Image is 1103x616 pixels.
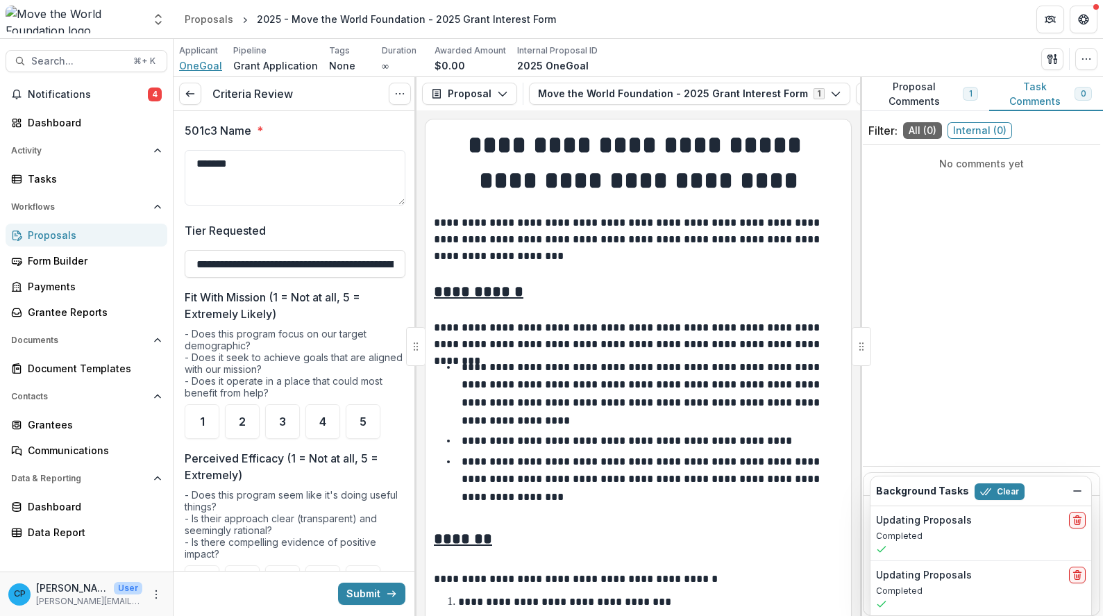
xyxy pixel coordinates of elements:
[6,439,167,462] a: Communications
[876,485,969,497] h2: Background Tasks
[28,499,156,514] div: Dashboard
[28,89,148,101] span: Notifications
[1069,512,1086,528] button: delete
[1069,567,1086,583] button: delete
[11,202,148,212] span: Workflows
[989,77,1103,111] button: Task Comments
[6,167,167,190] a: Tasks
[14,590,26,599] div: Christina Pappas
[148,586,165,603] button: More
[148,88,162,101] span: 4
[31,56,125,67] span: Search...
[28,253,156,268] div: Form Builder
[179,9,562,29] nav: breadcrumb
[360,416,367,427] span: 5
[6,224,167,247] a: Proposals
[36,595,142,608] p: [PERSON_NAME][EMAIL_ADDRESS][DOMAIN_NAME]
[28,525,156,540] div: Data Report
[279,416,286,427] span: 3
[185,289,397,322] p: Fit With Mission (1 = Not at all, 5 = Extremely Likely)
[948,122,1012,139] span: Internal ( 0 )
[529,83,850,105] button: Move the World Foundation - 2025 Grant Interest Form1
[856,83,878,105] button: View Attached Files
[36,581,108,595] p: [PERSON_NAME]
[6,467,167,490] button: Open Data & Reporting
[6,495,167,518] a: Dashboard
[239,416,246,427] span: 2
[179,44,218,57] p: Applicant
[6,329,167,351] button: Open Documents
[28,115,156,130] div: Dashboard
[257,12,556,26] div: 2025 - Move the World Foundation - 2025 Grant Interest Form
[185,12,233,26] div: Proposals
[319,416,326,427] span: 4
[868,122,898,139] p: Filter:
[1069,483,1086,499] button: Dismiss
[6,385,167,408] button: Open Contacts
[114,582,142,594] p: User
[11,392,148,401] span: Contacts
[6,357,167,380] a: Document Templates
[389,83,411,105] button: Options
[28,417,156,432] div: Grantees
[6,249,167,272] a: Form Builder
[517,58,589,73] p: 2025 OneGoal
[6,301,167,324] a: Grantee Reports
[422,83,517,105] button: Proposal
[185,489,405,565] div: - Does this program seem like it's doing useful things? - Is their approach clear (transparent) a...
[969,89,972,99] span: 1
[130,53,158,69] div: ⌘ + K
[6,275,167,298] a: Payments
[435,44,506,57] p: Awarded Amount
[212,88,293,101] h3: Criteria Review
[876,530,1086,542] p: Completed
[200,416,205,427] span: 1
[179,9,239,29] a: Proposals
[185,328,405,404] div: - Does this program focus on our target demographic? - Does it seek to achieve goals that are ali...
[975,483,1025,500] button: Clear
[6,413,167,436] a: Grantees
[233,58,318,73] p: Grant Application
[11,335,148,345] span: Documents
[185,450,397,483] p: Perceived Efficacy (1 = Not at all, 5 = Extremely)
[233,44,267,57] p: Pipeline
[6,196,167,218] button: Open Workflows
[517,44,598,57] p: Internal Proposal ID
[876,585,1086,597] p: Completed
[6,521,167,544] a: Data Report
[329,44,350,57] p: Tags
[876,515,972,526] h2: Updating Proposals
[6,6,143,33] img: Move the World Foundation logo
[435,58,465,73] p: $0.00
[6,50,167,72] button: Search...
[903,122,942,139] span: All ( 0 )
[1081,89,1086,99] span: 0
[868,156,1095,171] p: No comments yet
[28,361,156,376] div: Document Templates
[185,222,266,239] p: Tier Requested
[28,443,156,458] div: Communications
[338,583,405,605] button: Submit
[1036,6,1064,33] button: Partners
[876,569,972,581] h2: Updating Proposals
[860,77,989,111] button: Proposal Comments
[28,305,156,319] div: Grantee Reports
[11,474,148,483] span: Data & Reporting
[382,58,389,73] p: ∞
[382,44,416,57] p: Duration
[179,58,222,73] a: OneGoal
[28,172,156,186] div: Tasks
[149,6,168,33] button: Open entity switcher
[28,279,156,294] div: Payments
[329,58,355,73] p: None
[11,146,148,156] span: Activity
[6,83,167,106] button: Notifications4
[185,122,251,139] p: 501c3 Name
[6,111,167,134] a: Dashboard
[6,140,167,162] button: Open Activity
[28,228,156,242] div: Proposals
[1070,6,1097,33] button: Get Help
